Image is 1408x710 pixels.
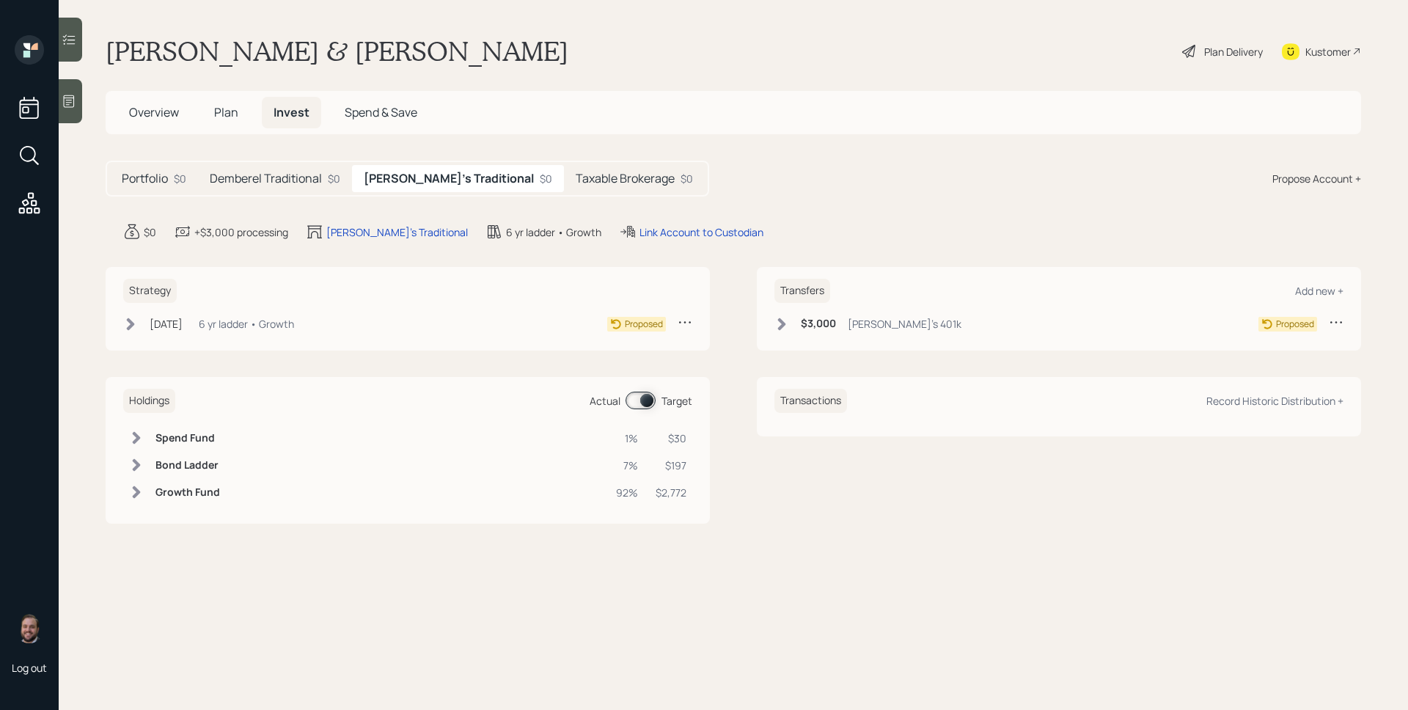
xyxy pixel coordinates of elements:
[155,459,220,472] h6: Bond Ladder
[155,432,220,444] h6: Spend Fund
[328,171,340,186] div: $0
[639,224,763,240] div: Link Account to Custodian
[801,318,836,330] h6: $3,000
[364,172,534,186] h5: [PERSON_NAME]'s Traditional
[345,104,417,120] span: Spend & Save
[590,393,620,409] div: Actual
[194,224,288,240] div: +$3,000 processing
[199,316,294,332] div: 6 yr ladder • Growth
[616,458,638,473] div: 7%
[774,389,847,413] h6: Transactions
[174,171,186,186] div: $0
[656,485,686,500] div: $2,772
[155,486,220,499] h6: Growth Fund
[122,172,168,186] h5: Portfolio
[576,172,675,186] h5: Taxable Brokerage
[1305,44,1351,59] div: Kustomer
[506,224,601,240] div: 6 yr ladder • Growth
[15,614,44,643] img: james-distasi-headshot.png
[326,224,468,240] div: [PERSON_NAME]'s Traditional
[774,279,830,303] h6: Transfers
[1295,284,1343,298] div: Add new +
[210,172,322,186] h5: Demberel Traditional
[123,389,175,413] h6: Holdings
[1206,394,1343,408] div: Record Historic Distribution +
[848,316,961,332] div: [PERSON_NAME]'s 401k
[123,279,177,303] h6: Strategy
[274,104,309,120] span: Invest
[625,318,663,331] div: Proposed
[616,431,638,446] div: 1%
[1204,44,1263,59] div: Plan Delivery
[1276,318,1314,331] div: Proposed
[1272,171,1361,186] div: Propose Account +
[150,316,183,332] div: [DATE]
[656,431,686,446] div: $30
[661,393,692,409] div: Target
[144,224,156,240] div: $0
[129,104,179,120] span: Overview
[616,485,638,500] div: 92%
[540,171,552,186] div: $0
[681,171,693,186] div: $0
[656,458,686,473] div: $197
[12,661,47,675] div: Log out
[214,104,238,120] span: Plan
[106,35,568,67] h1: [PERSON_NAME] & [PERSON_NAME]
